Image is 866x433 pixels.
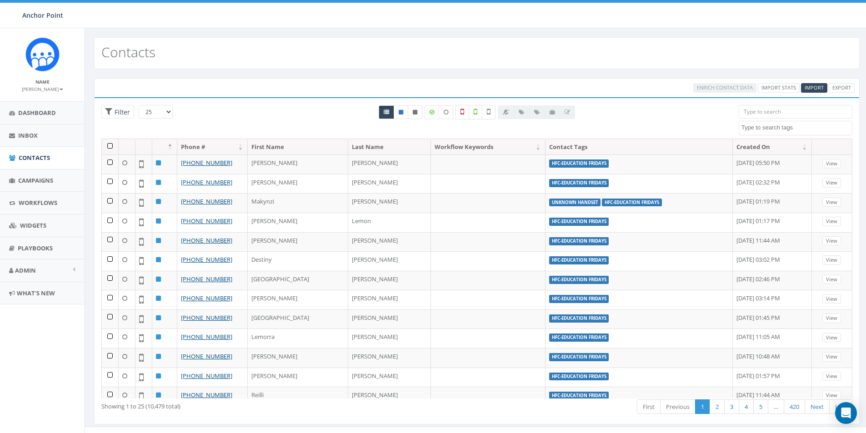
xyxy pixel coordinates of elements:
[248,328,348,348] td: Lemorra
[733,271,812,290] td: [DATE] 02:46 PM
[741,124,852,132] textarea: Search
[822,217,841,226] a: View
[18,131,38,139] span: Inbox
[181,217,232,225] a: [PHONE_NUMBER]
[22,11,63,20] span: Anchor Point
[22,85,63,93] a: [PERSON_NAME]
[348,174,430,194] td: [PERSON_NAME]
[801,83,827,93] a: Import
[549,159,609,168] label: HFC-Education Fridays
[431,139,546,155] th: Workflow Keywords: activate to sort column ascending
[101,45,155,60] h2: Contacts
[835,402,857,424] div: Open Intercom Messenger
[248,387,348,406] td: Reilli
[549,295,609,303] label: HFC-Education Fridays
[348,290,430,309] td: [PERSON_NAME]
[181,255,232,264] a: [PHONE_NUMBER]
[348,139,430,155] th: Last Name
[348,271,430,290] td: [PERSON_NAME]
[248,290,348,309] td: [PERSON_NAME]
[394,105,408,119] a: Active
[181,294,232,302] a: [PHONE_NUMBER]
[739,105,852,119] input: Type to search
[733,309,812,329] td: [DATE] 01:45 PM
[408,105,422,119] a: Opted Out
[549,353,609,361] label: HFC-Education Fridays
[549,373,609,381] label: HFC-Education Fridays
[181,159,232,167] a: [PHONE_NUMBER]
[733,348,812,368] td: [DATE] 10:48 AM
[822,275,841,284] a: View
[248,139,348,155] th: First Name
[733,368,812,387] td: [DATE] 01:57 PM
[733,193,812,213] td: [DATE] 01:19 PM
[18,244,53,252] span: Playbooks
[602,199,662,207] label: HFC-Education Fridays
[822,294,841,304] a: View
[753,399,768,414] a: 5
[348,368,430,387] td: [PERSON_NAME]
[348,213,430,232] td: Lemon
[546,139,733,155] th: Contact Tags
[101,105,134,119] span: Advance Filter
[181,275,232,283] a: [PHONE_NUMBER]
[822,255,841,265] a: View
[805,84,824,91] span: CSV files only
[549,179,609,187] label: HFC-Education Fridays
[822,314,841,323] a: View
[469,105,482,119] label: Validated
[181,352,232,360] a: [PHONE_NUMBER]
[822,198,841,207] a: View
[18,109,56,117] span: Dashboard
[739,399,754,414] a: 4
[549,256,609,264] label: HFC-Education Fridays
[35,79,50,85] small: Name
[348,387,430,406] td: [PERSON_NAME]
[733,154,812,174] td: [DATE] 05:50 PM
[439,105,453,119] label: Data not Enriched
[248,174,348,194] td: [PERSON_NAME]
[733,213,812,232] td: [DATE] 01:17 PM
[248,251,348,271] td: Destiny
[549,333,609,342] label: HFC-Education Fridays
[181,178,232,186] a: [PHONE_NUMBER]
[248,232,348,252] td: [PERSON_NAME]
[181,333,232,341] a: [PHONE_NUMBER]
[15,266,36,274] span: Admin
[482,105,496,119] label: Not Validated
[181,197,232,205] a: [PHONE_NUMBER]
[25,37,60,71] img: Rally_platform_Icon_1.png
[19,154,50,162] span: Contacts
[248,309,348,329] td: [GEOGRAPHIC_DATA]
[17,289,55,297] span: What's New
[549,199,601,207] label: unknown handset
[181,391,232,399] a: [PHONE_NUMBER]
[22,86,63,92] small: [PERSON_NAME]
[348,154,430,174] td: [PERSON_NAME]
[248,348,348,368] td: [PERSON_NAME]
[399,109,403,115] i: This phone number is subscribed and will receive texts.
[549,276,609,284] label: HFC-Education Fridays
[379,105,394,119] a: All contacts
[248,271,348,290] td: [GEOGRAPHIC_DATA]
[822,352,841,362] a: View
[248,213,348,232] td: [PERSON_NAME]
[348,348,430,368] td: [PERSON_NAME]
[348,328,430,348] td: [PERSON_NAME]
[456,105,469,119] label: Not a Mobile
[101,398,406,411] div: Showing 1 to 25 (10,479 total)
[733,139,812,155] th: Created On: activate to sort column ascending
[822,178,841,188] a: View
[829,399,852,414] a: Last
[19,199,57,207] span: Workflows
[549,218,609,226] label: HFC-Education Fridays
[733,290,812,309] td: [DATE] 03:14 PM
[181,236,232,244] a: [PHONE_NUMBER]
[758,83,800,93] a: Import Stats
[733,387,812,406] td: [DATE] 11:44 AM
[660,399,696,414] a: Previous
[18,176,53,184] span: Campaigns
[822,236,841,246] a: View
[425,105,439,119] label: Data Enriched
[784,399,805,414] a: 420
